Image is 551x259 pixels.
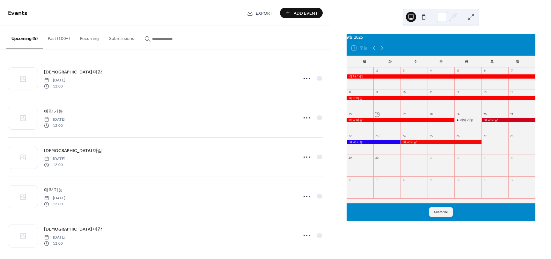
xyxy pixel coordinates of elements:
[483,134,487,138] div: 27
[429,156,433,160] div: 2
[510,156,514,160] div: 5
[347,118,454,122] div: 예약 마감
[456,69,460,73] div: 5
[6,26,43,49] button: Upcoming (5)
[429,112,433,116] div: 18
[456,134,460,138] div: 26
[402,91,406,95] div: 10
[44,225,102,233] a: [DEMOGRAPHIC_DATA] 마감
[75,26,104,49] button: Recurring
[280,8,323,18] button: Add Event
[348,178,352,182] div: 6
[456,156,460,160] div: 3
[402,69,406,73] div: 3
[44,123,65,128] span: 12:00
[44,226,102,233] span: [DEMOGRAPHIC_DATA] 마감
[428,56,454,67] div: 목
[375,134,379,138] div: 23
[242,8,277,18] a: Export
[375,69,379,73] div: 2
[400,140,481,144] div: 예약 마감
[44,108,63,115] a: 예약 가능
[505,56,530,67] div: 일
[348,112,352,116] div: 15
[483,156,487,160] div: 4
[44,147,102,154] a: [DEMOGRAPHIC_DATA] 마감
[44,186,63,194] a: 예약 가능
[429,134,433,138] div: 25
[347,140,400,144] div: 예약 가능
[348,91,352,95] div: 8
[44,201,65,207] span: 12:00
[375,178,379,182] div: 7
[44,68,102,76] a: [DEMOGRAPHIC_DATA] 마감
[294,10,318,17] span: Add Event
[44,162,65,168] span: 12:00
[481,118,535,122] div: 예약 마감
[429,91,433,95] div: 11
[377,56,403,67] div: 화
[454,56,479,67] div: 금
[347,96,535,100] div: 예약 마감
[375,91,379,95] div: 9
[510,69,514,73] div: 7
[510,91,514,95] div: 14
[454,118,481,122] div: 예약 가능
[8,7,27,19] span: Events
[510,134,514,138] div: 28
[402,178,406,182] div: 8
[44,117,65,123] span: [DATE]
[483,112,487,116] div: 20
[375,112,379,116] div: 16
[483,178,487,182] div: 11
[44,78,65,83] span: [DATE]
[456,112,460,116] div: 19
[44,235,65,240] span: [DATE]
[429,178,433,182] div: 9
[44,69,102,76] span: [DEMOGRAPHIC_DATA] 마감
[347,74,535,79] div: 예약 마감
[510,178,514,182] div: 12
[44,83,65,89] span: 12:00
[348,134,352,138] div: 22
[43,26,75,49] button: Past (100+)
[479,56,505,67] div: 토
[104,26,139,49] button: Submissions
[456,178,460,182] div: 10
[402,134,406,138] div: 24
[256,10,273,17] span: Export
[44,195,65,201] span: [DATE]
[510,112,514,116] div: 21
[483,69,487,73] div: 6
[44,108,63,115] span: 예약 가능
[429,207,453,217] button: Subscribe
[348,156,352,160] div: 29
[347,34,535,40] div: 9월 2025
[352,56,377,67] div: 월
[44,156,65,162] span: [DATE]
[483,91,487,95] div: 13
[44,240,65,246] span: 12:00
[375,156,379,160] div: 30
[44,187,63,194] span: 예약 가능
[460,118,473,122] div: 예약 가능
[348,69,352,73] div: 1
[403,56,428,67] div: 수
[429,69,433,73] div: 4
[402,156,406,160] div: 1
[456,91,460,95] div: 12
[402,112,406,116] div: 17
